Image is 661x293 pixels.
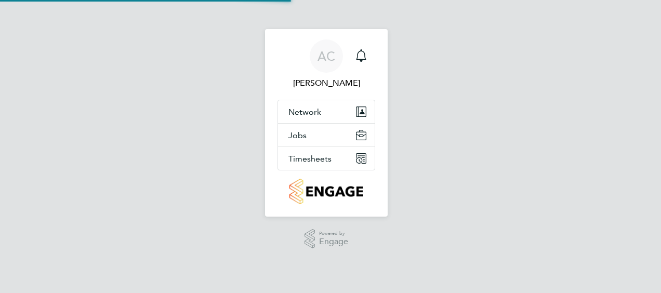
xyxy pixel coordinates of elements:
span: Network [288,107,321,117]
button: Jobs [278,124,375,146]
span: Engage [319,237,348,246]
button: Timesheets [278,147,375,170]
span: Timesheets [288,154,332,164]
span: Jobs [288,130,307,140]
nav: Main navigation [265,29,388,217]
span: Powered by [319,229,348,238]
span: Aurie Cox [277,77,375,89]
button: Network [278,100,375,123]
a: Go to home page [277,179,375,204]
a: Powered byEngage [305,229,349,249]
span: AC [318,49,335,63]
img: countryside-properties-logo-retina.png [289,179,363,204]
a: AC[PERSON_NAME] [277,39,375,89]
